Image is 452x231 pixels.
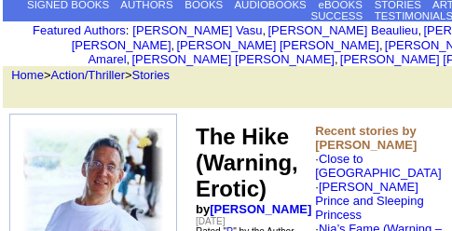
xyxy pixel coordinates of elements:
[11,68,44,82] a: Home
[132,23,262,37] a: [PERSON_NAME] Vasu
[196,216,225,226] font: [DATE]
[130,55,131,65] font: i
[51,68,125,82] a: Action/Thriller
[421,26,423,36] font: i
[267,23,418,37] a: [PERSON_NAME] Beaulieu
[132,68,170,82] a: Stories
[210,202,311,216] a: [PERSON_NAME]
[315,180,423,222] a: [PERSON_NAME] Prince and Sleeping Princess
[266,26,267,36] font: i
[315,152,441,180] a: Close to [GEOGRAPHIC_DATA]
[174,41,176,51] font: i
[315,124,417,152] b: Recent stories by [PERSON_NAME]
[338,55,340,65] font: i
[383,41,385,51] font: i
[176,38,378,52] a: [PERSON_NAME] [PERSON_NAME]
[131,52,334,66] a: [PERSON_NAME] [PERSON_NAME]
[33,23,129,37] font: :
[196,124,298,201] font: The Hike (Warning, Erotic)
[33,23,126,37] a: Featured Authors
[196,202,311,216] b: by
[5,68,170,82] font: > >
[311,10,363,21] a: SUCCESS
